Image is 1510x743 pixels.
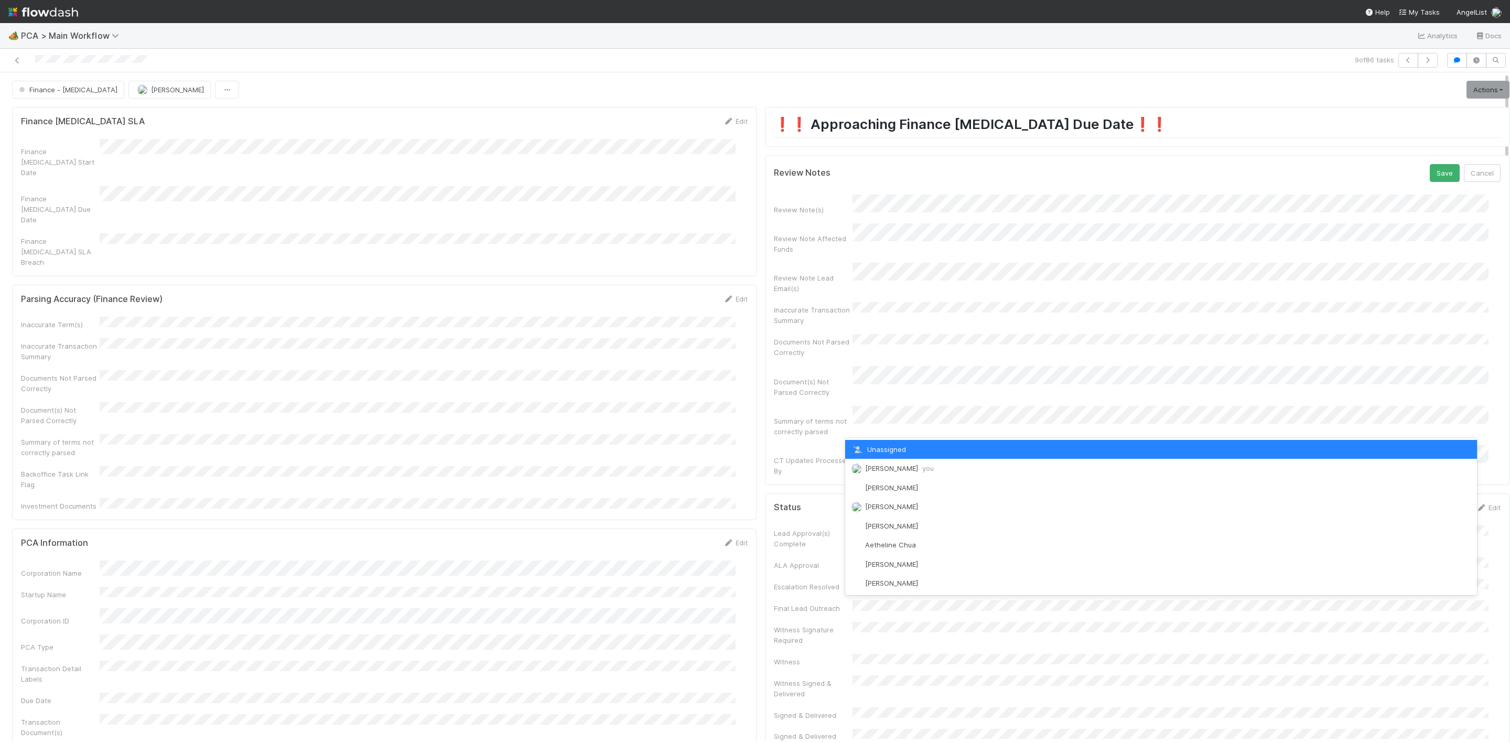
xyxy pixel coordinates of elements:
h5: Parsing Accuracy (Finance Review) [21,294,163,305]
div: Backoffice Task Link Flag [21,469,100,490]
div: Inaccurate Term(s) [21,319,100,330]
div: Review Note Lead Email(s) [774,273,853,294]
span: [PERSON_NAME] [865,579,918,587]
button: Finance - [MEDICAL_DATA] [12,81,124,99]
span: [PERSON_NAME] [865,560,918,568]
span: My Tasks [1398,8,1440,16]
img: avatar_df83acd9-d480-4d6e-a150-67f005a3ea0d.png [851,578,862,589]
div: Finance [MEDICAL_DATA] Start Date [21,146,100,178]
span: Unassigned [851,445,906,454]
span: PCA > Main Workflow [21,30,124,41]
span: AngelList [1457,8,1487,16]
div: Help [1365,7,1390,17]
a: Docs [1475,29,1502,42]
h5: PCA Information [21,538,88,548]
img: avatar_adb74e0e-9f86-401c-adfc-275927e58b0b.png [851,559,862,569]
div: Lead Approval(s) Complete [774,528,853,549]
div: Finance [MEDICAL_DATA] SLA Breach [21,236,100,267]
img: avatar_d7f67417-030a-43ce-a3ce-a315a3ccfd08.png [851,464,862,474]
div: Corporation Name [21,568,100,578]
span: [PERSON_NAME] [865,464,934,472]
img: avatar_55c8bf04-bdf8-4706-8388-4c62d4787457.png [851,521,862,531]
div: Witness Signed & Delivered [774,678,853,699]
div: Transaction Document(s) [21,717,100,738]
div: Document(s) Not Parsed Correctly [774,376,853,397]
a: Actions [1466,81,1509,99]
img: avatar_55a2f090-1307-4765-93b4-f04da16234ba.png [851,482,862,493]
div: Witness [774,656,853,667]
button: [PERSON_NAME] [128,81,211,99]
a: Edit [723,295,748,303]
a: Edit [1476,503,1501,512]
span: [PERSON_NAME] [865,522,918,530]
a: Edit [723,539,748,547]
a: My Tasks [1398,7,1440,17]
button: Save [1430,164,1460,182]
span: Finance - [MEDICAL_DATA] [17,85,117,94]
div: Inaccurate Transaction Summary [21,341,100,362]
div: Documents Not Parsed Correctly [21,373,100,394]
h1: ❗️❗️ Approaching Finance [MEDICAL_DATA] Due Date❗️❗️ [774,116,1501,137]
div: PCA Type [21,642,100,652]
div: Inaccurate Transaction Summary [774,305,853,326]
img: avatar_1d14498f-6309-4f08-8780-588779e5ce37.png [851,502,862,512]
div: Summary of terms not correctly parsed [774,416,853,437]
div: Documents Not Parsed Correctly [774,337,853,358]
div: Summary of terms not correctly parsed [21,437,100,458]
div: Review Note Affected Funds [774,233,853,254]
div: Due Date [21,695,100,706]
img: avatar_103f69d0-f655-4f4f-bc28-f3abe7034599.png [851,540,862,551]
div: Review Note(s) [774,204,853,215]
div: Escalation Resolved [774,582,853,592]
span: you [922,464,934,472]
div: Final Lead Outreach [774,603,853,613]
div: Witness Signature Required [774,624,853,645]
div: Investment Documents [21,501,100,511]
button: Cancel [1464,164,1501,182]
a: Analytics [1417,29,1458,42]
h5: Review Notes [774,168,830,178]
span: 🏕️ [8,31,19,40]
a: Edit [723,117,748,125]
img: avatar_d7f67417-030a-43ce-a3ce-a315a3ccfd08.png [1491,7,1502,18]
div: ALA Approval [774,560,853,570]
div: Corporation ID [21,616,100,626]
h5: Finance [MEDICAL_DATA] SLA [21,116,145,127]
span: 9 of 86 tasks [1355,55,1394,65]
img: avatar_d7f67417-030a-43ce-a3ce-a315a3ccfd08.png [137,84,148,95]
span: [PERSON_NAME] [865,483,918,492]
div: Document(s) Not Parsed Correctly [21,405,100,426]
span: [PERSON_NAME] [865,502,918,511]
h5: Status [774,502,801,513]
img: logo-inverted-e16ddd16eac7371096b0.svg [8,3,78,21]
div: Signed & Delivered [774,710,853,720]
div: Finance [MEDICAL_DATA] Due Date [21,193,100,225]
div: Transaction Detail Labels [21,663,100,684]
span: [PERSON_NAME] [151,85,204,94]
div: CT Updates Processed By [774,455,853,476]
span: Aetheline Chua [865,541,916,549]
div: Startup Name [21,589,100,600]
